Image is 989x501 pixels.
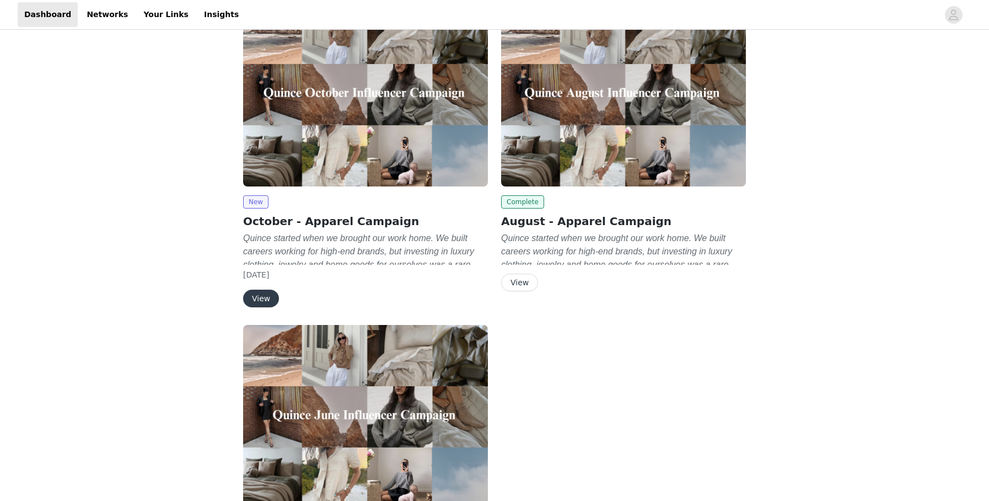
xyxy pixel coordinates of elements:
[501,3,746,186] img: Quince
[243,290,279,307] button: View
[18,2,78,27] a: Dashboard
[501,279,538,287] a: View
[501,233,736,309] em: Quince started when we brought our work home. We built careers working for high-end brands, but i...
[137,2,195,27] a: Your Links
[243,233,478,309] em: Quince started when we brought our work home. We built careers working for high-end brands, but i...
[501,213,746,230] h2: August - Apparel Campaign
[243,3,488,186] img: Quince
[197,2,245,27] a: Insights
[501,195,544,209] span: Complete
[501,274,538,291] button: View
[243,295,279,303] a: View
[243,213,488,230] h2: October - Apparel Campaign
[948,6,959,24] div: avatar
[243,195,268,209] span: New
[80,2,135,27] a: Networks
[243,270,269,279] span: [DATE]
